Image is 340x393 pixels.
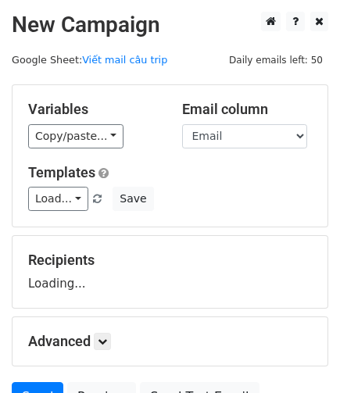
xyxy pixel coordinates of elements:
[12,54,167,66] small: Google Sheet:
[12,12,328,38] h2: New Campaign
[224,52,328,69] span: Daily emails left: 50
[28,101,159,118] h5: Variables
[224,54,328,66] a: Daily emails left: 50
[28,333,312,350] h5: Advanced
[182,101,313,118] h5: Email column
[28,252,312,292] div: Loading...
[28,164,95,180] a: Templates
[113,187,153,211] button: Save
[82,54,167,66] a: Viết mail câu trip
[28,252,312,269] h5: Recipients
[28,124,123,148] a: Copy/paste...
[28,187,88,211] a: Load...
